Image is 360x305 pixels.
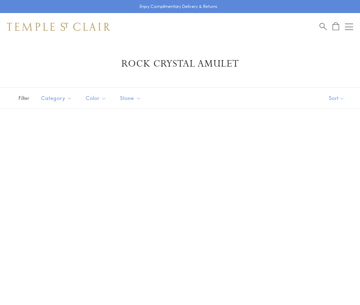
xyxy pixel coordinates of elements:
[140,3,217,10] p: Enjoy Complimentary Delivery & Returns
[117,94,146,102] span: Stone
[17,58,343,70] h1: Rock Crystal Amulet
[82,94,111,102] span: Color
[320,22,327,31] a: Search
[38,94,77,102] span: Category
[345,23,353,31] button: Open navigation
[115,90,146,106] button: Stone
[313,88,360,109] button: Show sort by
[7,23,110,31] img: Temple St. Clair
[36,90,77,106] button: Category
[333,22,339,31] a: Open Shopping Bag
[81,90,111,106] button: Color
